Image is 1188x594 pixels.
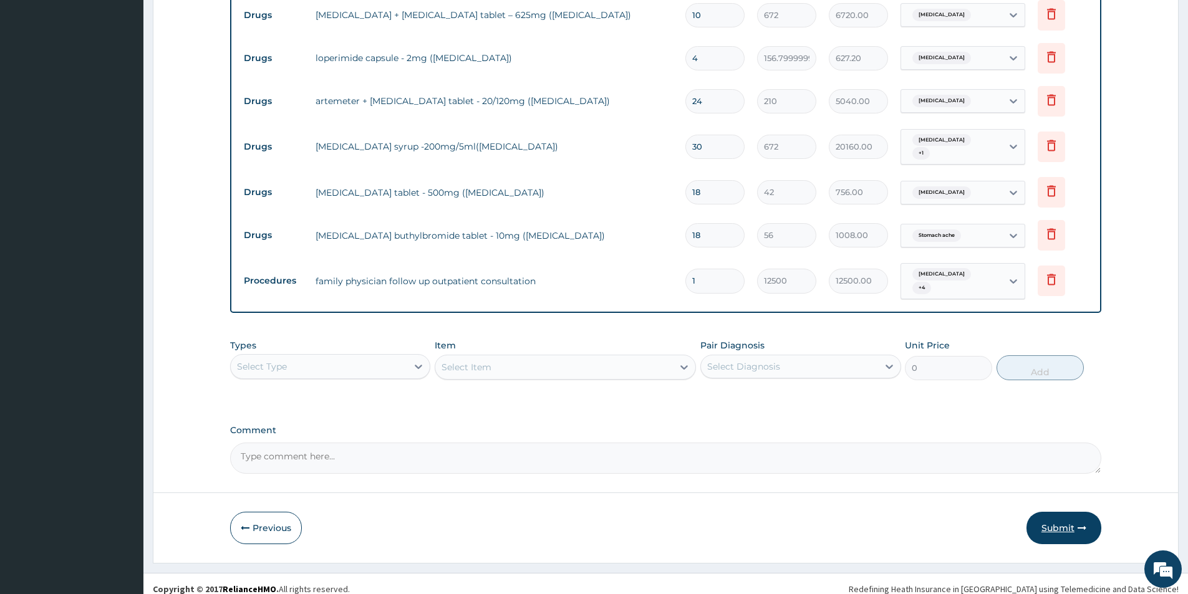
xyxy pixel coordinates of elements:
[238,269,309,292] td: Procedures
[238,181,309,204] td: Drugs
[912,268,971,280] span: [MEDICAL_DATA]
[997,355,1084,380] button: Add
[238,224,309,247] td: Drugs
[309,269,679,294] td: family physician follow up outpatient consultation
[912,147,930,160] span: + 1
[309,223,679,248] td: [MEDICAL_DATA] buthylbromide tablet - 10mg ([MEDICAL_DATA])
[205,6,234,36] div: Minimize live chat window
[912,9,971,21] span: [MEDICAL_DATA]
[238,90,309,113] td: Drugs
[230,425,1101,436] label: Comment
[230,512,302,544] button: Previous
[905,339,950,352] label: Unit Price
[912,229,961,242] span: Stomach ache
[309,134,679,159] td: [MEDICAL_DATA] syrup -200mg/5ml([MEDICAL_DATA])
[912,52,971,64] span: [MEDICAL_DATA]
[700,339,765,352] label: Pair Diagnosis
[707,360,780,373] div: Select Diagnosis
[238,47,309,70] td: Drugs
[237,360,287,373] div: Select Type
[238,4,309,27] td: Drugs
[912,134,971,146] span: [MEDICAL_DATA]
[912,282,931,294] span: + 4
[309,180,679,205] td: [MEDICAL_DATA] tablet - 500mg ([MEDICAL_DATA])
[230,340,256,351] label: Types
[435,339,456,352] label: Item
[912,186,971,199] span: [MEDICAL_DATA]
[1026,512,1101,544] button: Submit
[309,89,679,113] td: artemeter + [MEDICAL_DATA] tablet - 20/120mg ([MEDICAL_DATA])
[23,62,51,93] img: d_794563401_company_1708531726252_794563401
[6,340,238,384] textarea: Type your message and hit 'Enter'
[238,135,309,158] td: Drugs
[65,70,210,86] div: Chat with us now
[72,157,172,283] span: We're online!
[309,2,679,27] td: [MEDICAL_DATA] + [MEDICAL_DATA] tablet – 625mg ([MEDICAL_DATA])
[309,46,679,70] td: loperimide capsule - 2mg ([MEDICAL_DATA])
[912,95,971,107] span: [MEDICAL_DATA]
